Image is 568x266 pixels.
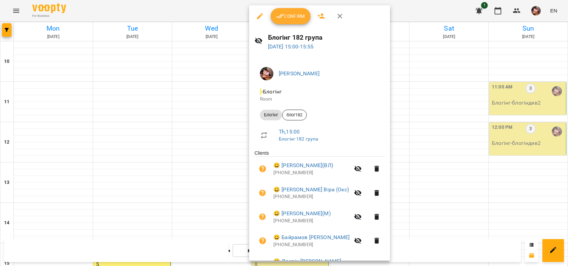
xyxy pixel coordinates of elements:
p: [PHONE_NUMBER] [273,241,350,248]
span: блог182 [282,112,306,118]
div: блог182 [282,110,307,120]
span: - Блогінг [260,88,283,95]
a: [DATE] 15:00-15:55 [268,43,314,50]
a: 😀 Древін [PERSON_NAME] [273,257,341,265]
img: 2a048b25d2e557de8b1a299ceab23d88.jpg [260,67,273,80]
button: Confirm [271,8,310,24]
p: Room [260,96,379,103]
a: Блогінг 182 група [279,136,318,142]
span: Блогінг [260,112,282,118]
a: 😀 [PERSON_NAME] Віра (Окс) [273,186,349,194]
a: 😀 [PERSON_NAME](М) [273,210,331,218]
button: Unpaid. Bill the attendance? [255,161,271,177]
p: [PHONE_NUMBER] [273,193,350,200]
button: Unpaid. Bill the attendance? [255,209,271,225]
button: Unpaid. Bill the attendance? [255,185,271,201]
a: [PERSON_NAME] [279,70,320,77]
a: 😀 Байрамов [PERSON_NAME] [273,233,350,241]
p: [PHONE_NUMBER] [273,169,350,176]
p: [PHONE_NUMBER] [273,218,350,224]
h6: Блогінг 182 група [268,32,385,43]
a: 😀 [PERSON_NAME](ВЛ) [273,161,333,169]
a: Th , 15:00 [279,128,300,135]
span: Confirm [276,12,305,20]
button: Unpaid. Bill the attendance? [255,233,271,249]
